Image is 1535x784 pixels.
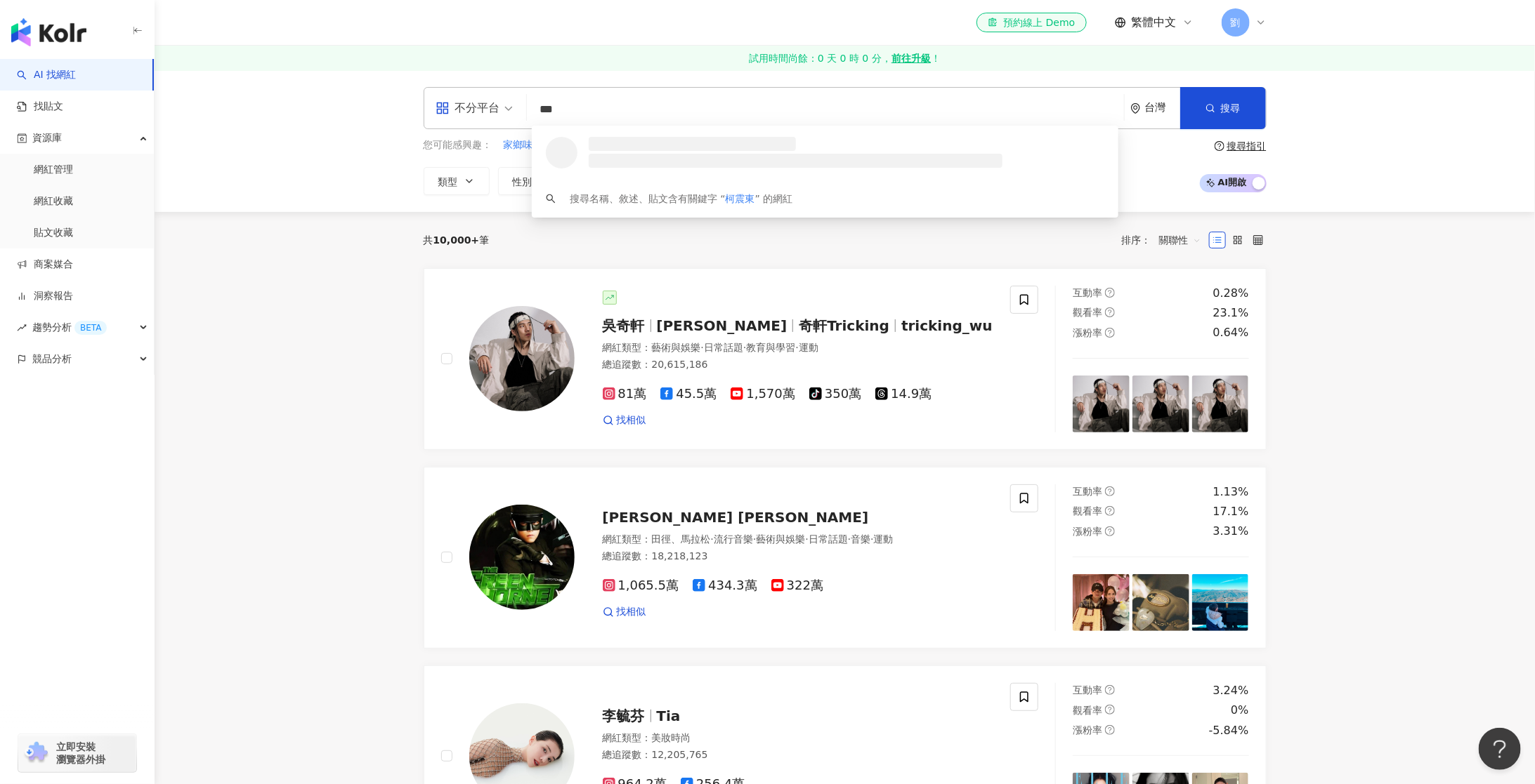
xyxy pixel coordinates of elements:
[603,605,646,619] a: 找相似
[1073,505,1102,517] span: 觀看率
[704,342,743,353] span: 日常話題
[870,533,873,545] span: ·
[1213,504,1249,519] div: 17.1%
[1105,328,1115,338] span: question-circle
[469,505,575,610] img: KOL Avatar
[901,317,993,334] span: tricking_wu
[17,289,73,303] a: 洞察報告
[1145,102,1180,114] div: 台灣
[1105,486,1115,496] span: question-circle
[1215,141,1224,151] span: question-circle
[424,467,1267,649] a: KOL Avatar[PERSON_NAME] [PERSON_NAME]網紅類型：田徑、馬拉松·流行音樂·藝術與娛樂·日常話題·音樂·運動總追蹤數：18,218,1231,065.5萬434....
[976,13,1086,32] a: 預約線上 Demo
[988,15,1075,29] div: 預約線上 Demo
[603,341,994,355] div: 網紅類型 ：
[155,46,1535,71] a: 試用時間尚餘：0 天 0 時 0 分，前往升級！
[711,533,714,545] span: ·
[603,509,869,526] span: [PERSON_NAME] [PERSON_NAME]
[1105,506,1115,516] span: question-circle
[433,234,480,246] span: 10,000+
[891,51,931,65] strong: 前往升級
[799,342,818,353] span: 運動
[503,138,544,153] button: 家鄉味道
[1073,574,1130,631] img: post-image
[1479,728,1521,770] iframe: Help Scout Beacon - Open
[1231,15,1241,30] span: 劉
[17,68,76,82] a: searchAI 找網紅
[660,387,717,401] span: 45.5萬
[603,358,994,372] div: 總追蹤數 ： 20,615,186
[799,317,889,334] span: 奇軒Tricking
[657,317,788,334] span: [PERSON_NAME]
[1073,526,1102,537] span: 漲粉率
[1130,103,1141,114] span: environment
[34,226,73,240] a: 貼文收藏
[603,387,647,401] span: 81萬
[22,742,50,764] img: chrome extension
[756,533,805,545] span: 藝術與娛樂
[32,122,62,154] span: 資源庫
[1213,305,1249,321] div: 23.1%
[603,748,994,762] div: 總追蹤數 ： 12,205,765
[652,533,711,545] span: 田徑、馬拉松
[56,740,105,766] span: 立即安裝 瀏覽器外掛
[1073,307,1102,318] span: 觀看率
[1180,87,1266,129] button: 搜尋
[504,138,543,152] span: 家鄉味道
[693,578,757,593] span: 434.3萬
[1122,229,1209,251] div: 排序：
[1073,376,1130,432] img: post-image
[805,533,808,545] span: ·
[1105,725,1115,735] span: question-circle
[34,163,73,177] a: 網紅管理
[1213,325,1249,340] div: 0.64%
[436,101,450,115] span: appstore
[74,321,107,335] div: BETA
[603,317,645,334] span: 吳奇軒
[652,342,701,353] span: 藝術與娛樂
[17,323,27,333] span: rise
[809,387,861,401] span: 350萬
[617,605,646,619] span: 找相似
[603,707,645,724] span: 李毓芬
[1231,703,1248,718] div: 0%
[1227,140,1267,152] div: 搜尋指引
[1132,574,1189,631] img: post-image
[424,167,490,195] button: 類型
[32,312,107,343] span: 趨勢分析
[603,550,994,564] div: 總追蹤數 ： 18,218,123
[34,194,73,208] a: 網紅收藏
[603,578,679,593] span: 1,065.5萬
[1132,15,1177,30] span: 繁體中文
[438,176,458,187] span: 類型
[795,342,798,353] span: ·
[874,533,894,545] span: 運動
[746,342,795,353] span: 教育與學習
[1073,327,1102,338] span: 漲粉率
[546,194,556,204] span: search
[809,533,848,545] span: 日常話題
[1213,683,1249,698] div: 3.24%
[1105,526,1115,536] span: question-circle
[1073,705,1102,716] span: 觀看率
[424,234,490,246] div: 共 筆
[617,413,646,427] span: 找相似
[32,343,72,375] span: 競品分析
[848,533,851,545] span: ·
[1105,705,1115,715] span: question-circle
[1209,723,1249,738] div: -5.84%
[603,413,646,427] a: 找相似
[424,138,492,152] span: 您可能感興趣：
[1221,102,1241,114] span: 搜尋
[652,732,691,743] span: 美妝時尚
[1213,484,1249,500] div: 1.13%
[1159,229,1201,251] span: 關聯性
[1132,376,1189,432] img: post-image
[1213,286,1249,301] div: 0.28%
[513,176,533,187] span: 性別
[603,533,994,547] div: 網紅類型 ：
[771,578,823,593] span: 322萬
[469,306,575,411] img: KOL Avatar
[731,387,795,401] span: 1,570萬
[851,533,870,545] span: 音樂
